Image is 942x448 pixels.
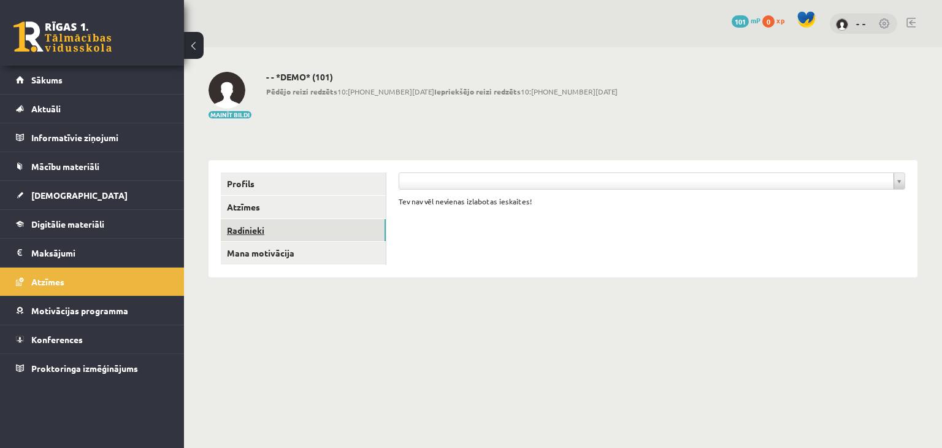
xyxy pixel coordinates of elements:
span: xp [776,15,784,25]
a: Proktoringa izmēģinājums [16,354,169,382]
legend: Maksājumi [31,239,169,267]
span: 0 [762,15,775,28]
a: Digitālie materiāli [16,210,169,238]
a: Sākums [16,66,169,94]
legend: Informatīvie ziņojumi [31,123,169,152]
b: Pēdējo reizi redzēts [266,87,337,96]
span: mP [751,15,760,25]
img: - - [209,72,245,109]
h2: - - *DEMO* (101) [266,72,618,82]
a: [DEMOGRAPHIC_DATA] [16,181,169,209]
a: Maksājumi [16,239,169,267]
a: Profils [221,172,386,195]
span: Sākums [31,74,63,85]
span: Digitālie materiāli [31,218,104,230]
span: Motivācijas programma [31,305,128,316]
a: Radinieki [221,219,386,242]
a: Atzīmes [16,268,169,296]
a: 0 xp [762,15,791,25]
div: Tev nav vēl nevienas izlabotas ieskaites! [399,196,905,207]
img: - - [836,18,848,31]
span: Aktuāli [31,103,61,114]
a: Mana motivācija [221,242,386,265]
a: Motivācijas programma [16,296,169,325]
a: Konferences [16,325,169,353]
a: 101 mP [732,15,760,25]
span: Konferences [31,334,83,345]
a: - - [856,17,866,29]
b: Iepriekšējo reizi redzēts [434,87,521,96]
a: Rīgas 1. Tālmācības vidusskola [13,21,112,52]
a: Informatīvie ziņojumi [16,123,169,152]
span: 101 [732,15,749,28]
span: Mācību materiāli [31,161,99,172]
a: Atzīmes [221,196,386,218]
span: Proktoringa izmēģinājums [31,363,138,374]
span: Atzīmes [31,276,64,287]
span: [DEMOGRAPHIC_DATA] [31,190,128,201]
button: Mainīt bildi [209,111,251,118]
a: Mācību materiāli [16,152,169,180]
a: Aktuāli [16,95,169,123]
span: 10:[PHONE_NUMBER][DATE] 10:[PHONE_NUMBER][DATE] [266,86,618,97]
